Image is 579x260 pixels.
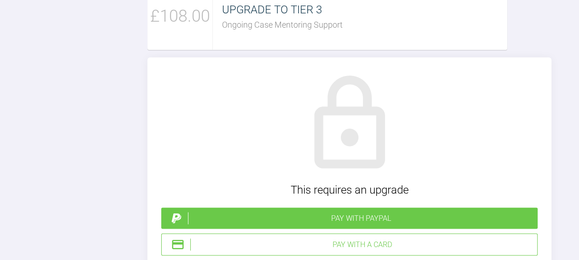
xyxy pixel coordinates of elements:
div: Ongoing Case Mentoring Support [222,18,507,32]
img: paypal.a7a4ce45.svg [170,211,183,225]
span: £108.00 [150,3,210,30]
div: This requires an upgrade [161,181,538,198]
img: lock.6dc949b6.svg [297,71,403,177]
div: Pay with PayPal [188,212,534,224]
img: stripeIcon.ae7d7783.svg [171,237,185,251]
div: Pay with a Card [190,238,533,250]
span: UPGRADE TO TIER 3 [222,3,322,16]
